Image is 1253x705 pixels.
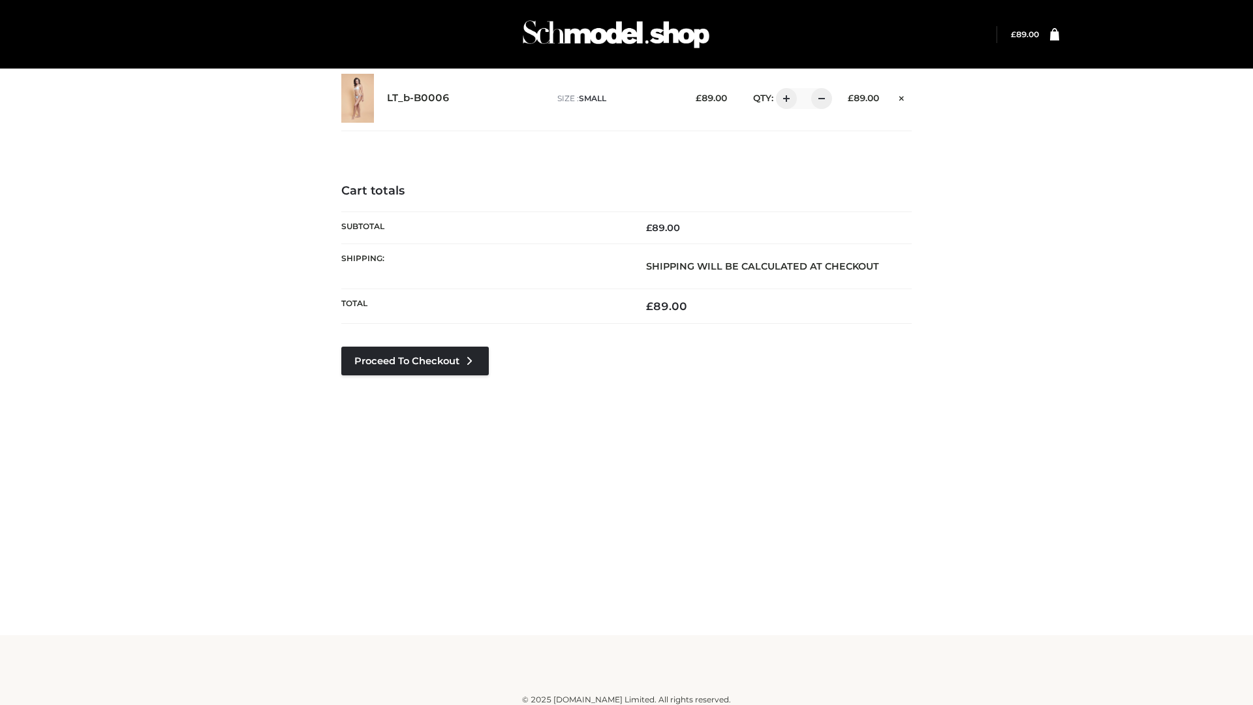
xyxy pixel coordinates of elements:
[341,243,626,289] th: Shipping:
[646,260,879,272] strong: Shipping will be calculated at checkout
[1011,29,1016,39] span: £
[1011,29,1039,39] bdi: 89.00
[696,93,702,103] span: £
[848,93,854,103] span: £
[557,93,675,104] p: size :
[341,211,626,243] th: Subtotal
[892,88,912,105] a: Remove this item
[387,92,450,104] a: LT_b-B0006
[646,222,680,234] bdi: 89.00
[341,347,489,375] a: Proceed to Checkout
[646,222,652,234] span: £
[696,93,727,103] bdi: 89.00
[579,93,606,103] span: SMALL
[1011,29,1039,39] a: £89.00
[341,184,912,198] h4: Cart totals
[518,8,714,60] img: Schmodel Admin 964
[341,289,626,324] th: Total
[848,93,879,103] bdi: 89.00
[740,88,828,109] div: QTY:
[646,300,687,313] bdi: 89.00
[646,300,653,313] span: £
[341,74,374,123] img: LT_b-B0006 - SMALL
